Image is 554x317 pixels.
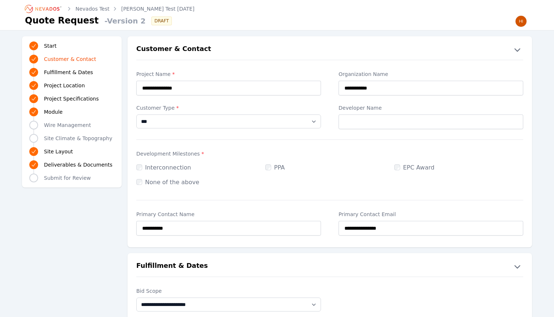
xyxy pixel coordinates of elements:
[44,135,112,142] span: Site Climate & Topography
[121,5,195,12] a: [PERSON_NAME] Test [DATE]
[136,44,211,55] h2: Customer & Contact
[394,164,400,170] input: EPC Award
[136,104,321,112] label: Customer Type
[136,164,142,170] input: Interconnection
[128,260,532,272] button: Fulfillment & Dates
[515,15,527,27] img: hi@mosattler.com
[136,164,191,171] label: Interconnection
[44,174,91,182] span: Submit for Review
[136,150,523,157] label: Development Milestones
[339,70,523,78] label: Organization Name
[265,164,271,170] input: PPA
[44,148,73,155] span: Site Layout
[101,16,145,26] span: - Version 2
[136,179,199,186] label: None of the above
[25,15,99,26] h1: Quote Request
[44,82,85,89] span: Project Location
[136,179,142,185] input: None of the above
[44,161,112,168] span: Deliverables & Documents
[136,260,208,272] h2: Fulfillment & Dates
[44,121,91,129] span: Wire Management
[25,3,195,15] nav: Breadcrumb
[136,70,321,78] label: Project Name
[44,69,93,76] span: Fulfillment & Dates
[29,41,114,183] nav: Progress
[44,95,99,102] span: Project Specifications
[136,211,321,218] label: Primary Contact Name
[394,164,435,171] label: EPC Award
[151,17,171,25] div: DRAFT
[339,104,523,112] label: Developer Name
[136,287,321,295] label: Bid Scope
[75,5,110,12] a: Nevados Test
[44,42,56,50] span: Start
[44,55,96,63] span: Customer & Contact
[128,44,532,55] button: Customer & Contact
[339,211,523,218] label: Primary Contact Email
[44,108,63,116] span: Module
[265,164,285,171] label: PPA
